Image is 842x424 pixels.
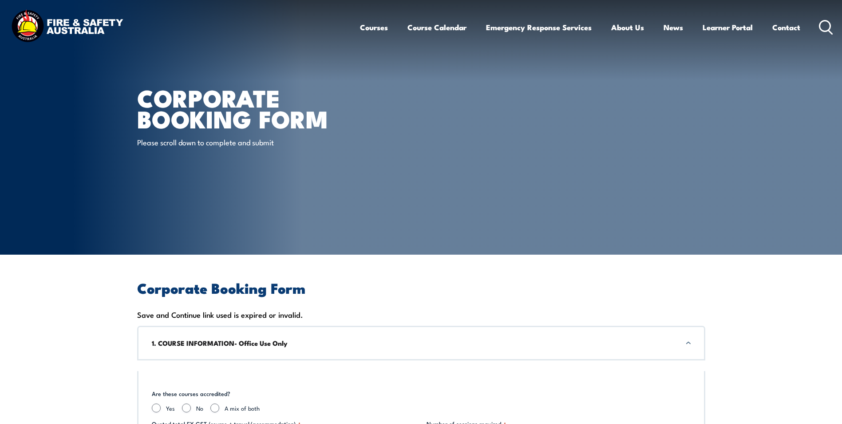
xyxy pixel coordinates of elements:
a: Contact [772,16,800,39]
a: Emergency Response Services [486,16,592,39]
h3: 1. COURSE INFORMATION- Office Use Only [152,338,691,348]
p: Please scroll down to complete and submit [137,137,299,147]
a: Course Calendar [407,16,466,39]
h2: Corporate Booking Form [137,281,705,294]
div: Save and Continue link used is expired or invalid. [137,308,705,321]
legend: Are these courses accredited? [152,389,230,398]
a: Courses [360,16,388,39]
label: Yes [166,404,175,412]
label: A mix of both [225,404,260,412]
a: Learner Portal [703,16,753,39]
a: About Us [611,16,644,39]
h1: Corporate Booking Form [137,87,356,128]
div: 1. COURSE INFORMATION- Office Use Only [137,326,705,360]
label: No [196,404,203,412]
a: News [664,16,683,39]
